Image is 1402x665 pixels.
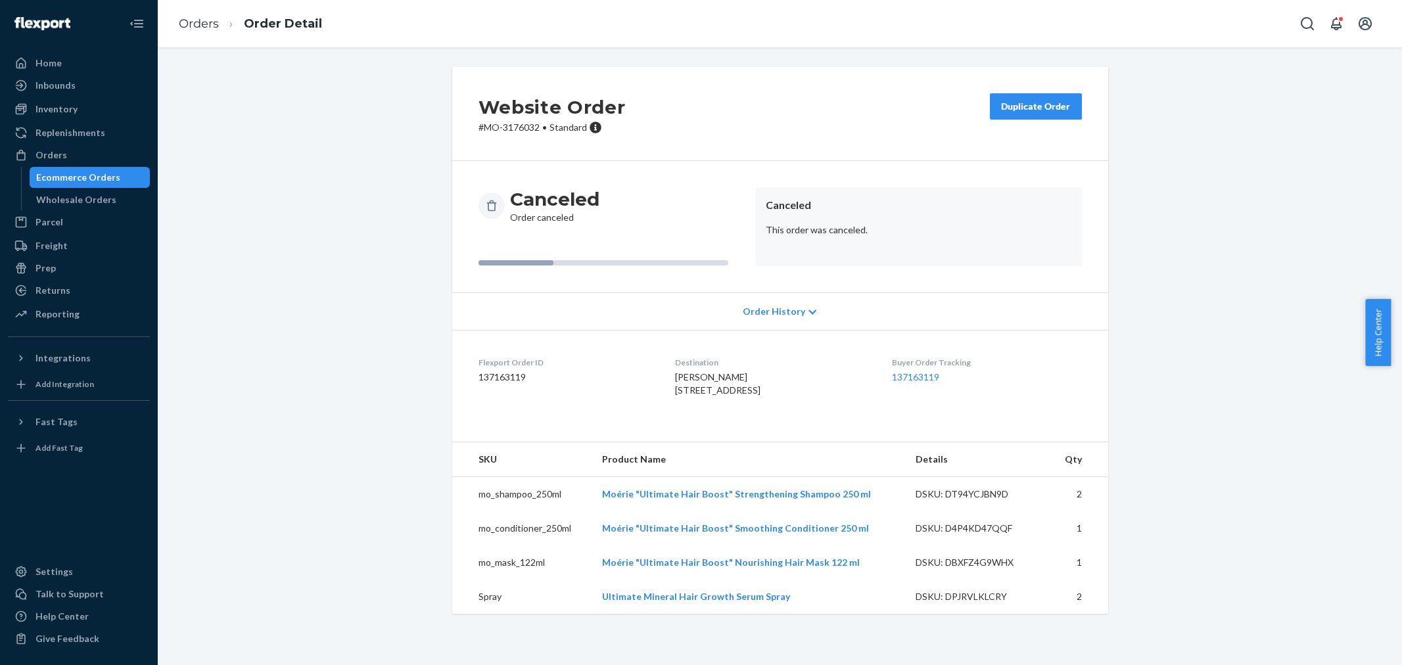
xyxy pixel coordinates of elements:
div: Parcel [35,216,63,229]
td: mo_shampoo_250ml [452,477,592,512]
div: Home [35,57,62,70]
a: Talk to Support [8,584,150,605]
button: Open account menu [1352,11,1378,37]
a: 137163119 [892,371,939,382]
div: DSKU: D4P4KD47QQF [916,522,1039,535]
div: Add Integration [35,378,94,390]
div: Freight [35,239,68,252]
th: Details [905,442,1050,477]
button: Give Feedback [8,628,150,649]
div: Integrations [35,352,91,365]
th: SKU [452,442,592,477]
header: Canceled [766,198,1071,213]
td: 1 [1050,545,1108,580]
h3: Canceled [510,187,599,211]
div: DSKU: DT94YCJBN9D [916,488,1039,501]
th: Product Name [592,442,905,477]
a: Orders [179,16,219,31]
div: Orders [35,149,67,162]
div: Fast Tags [35,415,78,428]
a: Home [8,53,150,74]
td: 1 [1050,511,1108,545]
a: Ultimate Mineral Hair Growth Serum Spray [602,591,790,602]
div: Add Fast Tag [35,442,83,453]
div: Returns [35,284,70,297]
span: Order History [743,305,805,318]
a: Settings [8,561,150,582]
td: 2 [1050,477,1108,512]
a: Freight [8,235,150,256]
p: # MO-3176032 [479,121,626,134]
a: Add Fast Tag [8,438,150,459]
span: [PERSON_NAME] [STREET_ADDRESS] [675,371,760,396]
span: Standard [549,122,587,133]
td: 2 [1050,580,1108,614]
dd: 137163119 [479,371,654,384]
div: Settings [35,565,73,578]
p: This order was canceled. [766,223,1071,237]
button: Close Navigation [124,11,150,37]
button: Integrations [8,348,150,369]
th: Qty [1050,442,1108,477]
dt: Destination [675,357,871,368]
a: Replenishments [8,122,150,143]
td: mo_mask_122ml [452,545,592,580]
a: Orders [8,145,150,166]
a: Add Integration [8,374,150,395]
div: Replenishments [35,126,105,139]
a: Moérie "Ultimate Hair Boost" Nourishing Hair Mask 122 ml [602,557,860,568]
a: Reporting [8,304,150,325]
button: Help Center [1365,299,1391,366]
div: Reporting [35,308,80,321]
a: Moérie "Ultimate Hair Boost" Strengthening Shampoo 250 ml [602,488,871,499]
a: Order Detail [244,16,322,31]
div: DSKU: DBXFZ4G9WHX [916,556,1039,569]
a: Wholesale Orders [30,189,151,210]
button: Open Search Box [1294,11,1320,37]
button: Duplicate Order [990,93,1082,120]
a: Inventory [8,99,150,120]
a: Ecommerce Orders [30,167,151,188]
div: Order canceled [510,187,599,224]
a: Inbounds [8,75,150,96]
div: Talk to Support [35,587,104,601]
button: Open notifications [1323,11,1349,37]
a: Returns [8,280,150,301]
h2: Website Order [479,93,626,121]
a: Help Center [8,606,150,627]
div: Prep [35,262,56,275]
a: Prep [8,258,150,279]
div: Wholesale Orders [36,193,116,206]
div: Inventory [35,103,78,116]
a: Moérie "Ultimate Hair Boost" Smoothing Conditioner 250 ml [602,522,869,534]
img: Flexport logo [14,17,70,30]
div: Duplicate Order [1001,100,1071,113]
span: • [542,122,547,133]
ol: breadcrumbs [168,5,333,43]
div: Give Feedback [35,632,99,645]
button: Fast Tags [8,411,150,432]
td: mo_conditioner_250ml [452,511,592,545]
div: Ecommerce Orders [36,171,120,184]
div: Inbounds [35,79,76,92]
dt: Buyer Order Tracking [892,357,1081,368]
div: Help Center [35,610,89,623]
a: Parcel [8,212,150,233]
div: DSKU: DPJRVLKLCRY [916,590,1039,603]
td: Spray [452,580,592,614]
dt: Flexport Order ID [479,357,654,368]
